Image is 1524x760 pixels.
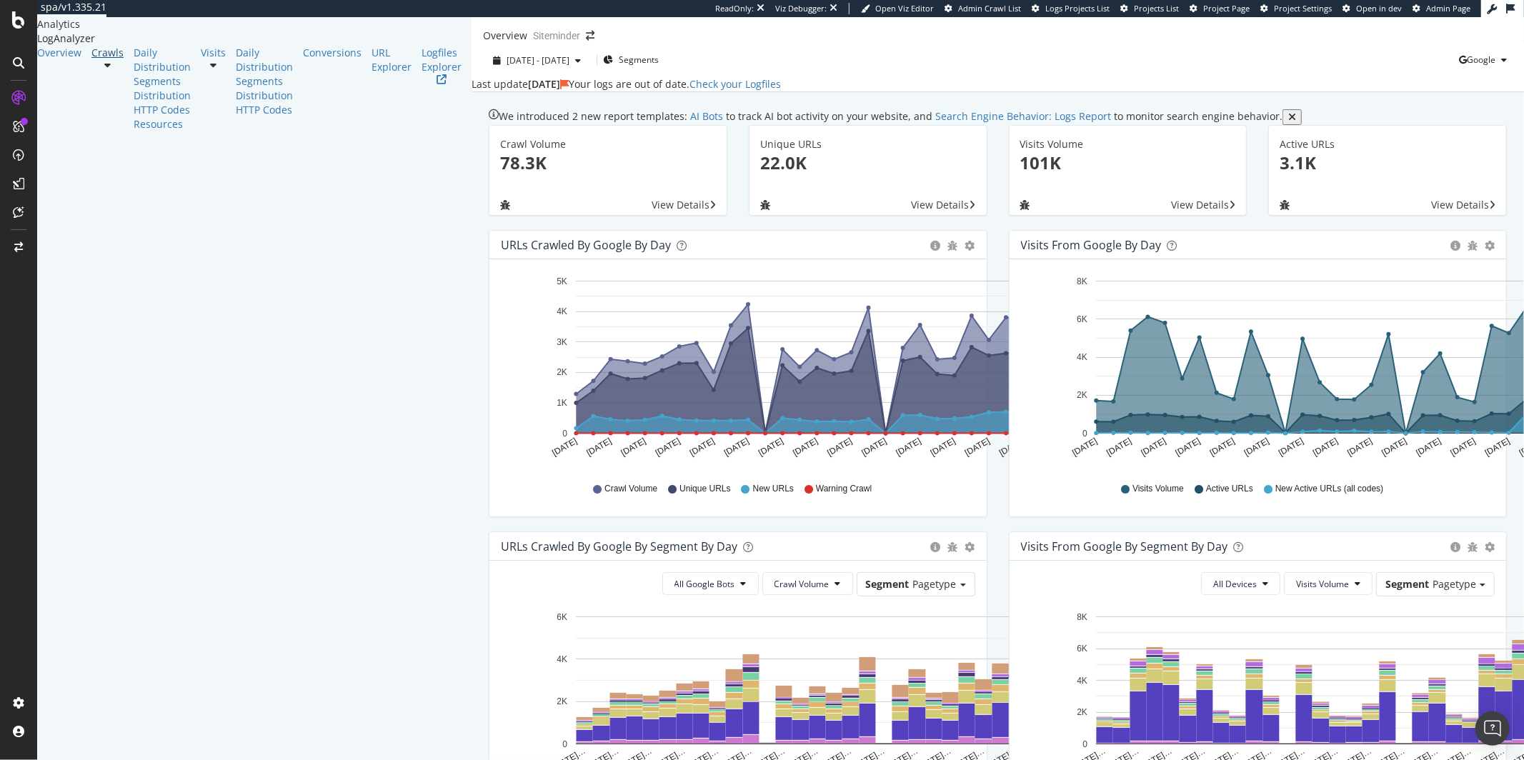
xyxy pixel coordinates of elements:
text: [DATE] [1483,436,1512,458]
text: [DATE] [1448,436,1477,458]
text: [DATE] [757,436,785,458]
text: [DATE] [963,436,992,458]
a: HTTP Codes [236,103,293,117]
div: Visits from Google by day [1021,238,1162,252]
span: Admin Crawl List [958,3,1021,14]
div: bug [1468,241,1478,251]
div: LogAnalyzer [37,31,472,46]
span: Pagetype [1433,577,1476,591]
div: Visits from Google By Segment By Day [1021,539,1228,554]
text: 2K [557,368,567,378]
span: Segment [866,577,910,591]
a: Admin Crawl List [945,3,1021,14]
text: 6K [1077,314,1087,324]
div: Visits [201,46,226,60]
span: Admin Page [1426,3,1470,14]
div: bug [760,200,770,210]
text: [DATE] [585,436,614,458]
text: [DATE] [550,436,579,458]
a: Logs Projects List [1032,3,1110,14]
div: bug [948,241,958,251]
div: Segments Distribution [236,74,293,103]
a: Logfiles Explorer [422,46,462,84]
div: Unique URLs [760,138,976,151]
text: 0 [562,429,567,439]
a: Projects List [1120,3,1179,14]
text: [DATE] [654,436,682,458]
span: View Details [912,198,970,211]
a: HTTP Codes [134,103,191,117]
button: Google [1459,49,1513,71]
a: Admin Page [1413,3,1470,14]
div: circle-info [1450,542,1460,552]
div: gear [965,542,975,552]
a: Resources [134,117,191,131]
div: bug [1020,200,1030,210]
span: Logs Projects List [1045,3,1110,14]
text: 6K [557,612,567,622]
div: bug [500,200,510,210]
span: View Details [1431,198,1489,211]
a: Overview [37,46,81,60]
a: Project Page [1190,3,1250,14]
div: info banner [489,109,1507,125]
span: Projects List [1134,3,1179,14]
div: Your logs are out of date. [569,77,689,91]
text: 3K [557,337,567,347]
div: bug [1468,542,1478,552]
div: We introduced 2 new report templates: to track AI bot activity on your website, and to monitor se... [499,109,1283,125]
a: AI Bots [690,109,723,123]
a: Conversions [303,46,362,60]
text: 8K [1077,276,1087,286]
span: Pagetype [913,577,957,591]
div: bug [948,542,958,552]
span: Project Settings [1274,3,1332,14]
text: [DATE] [1139,436,1167,458]
span: Open Viz Editor [875,3,934,14]
text: 2K [1077,391,1087,401]
span: New Active URLs (all codes) [1275,483,1383,495]
div: ReadOnly: [715,3,754,14]
span: Project Page [1203,3,1250,14]
text: [DATE] [1311,436,1340,458]
text: [DATE] [1345,436,1374,458]
div: Analytics [37,17,472,31]
text: [DATE] [619,436,648,458]
div: Daily Distribution [236,46,293,74]
text: 8K [1077,612,1087,622]
span: All Google Bots [674,578,735,590]
div: URLs Crawled by Google By Segment By Day [501,539,737,554]
span: Visits Volume [1132,483,1184,495]
text: [DATE] [1207,436,1236,458]
a: Segments Distribution [134,74,191,103]
a: Daily Distribution [134,46,191,74]
div: Open Intercom Messenger [1475,711,1510,746]
span: View Details [652,198,709,211]
div: Overview [483,29,527,43]
span: View Details [1171,198,1229,211]
text: 4K [557,654,567,664]
text: 4K [1077,676,1087,686]
button: Segments [603,49,659,71]
text: [DATE] [1277,436,1305,458]
button: All Devices [1201,572,1280,595]
div: URLs Crawled by Google by day [501,238,671,252]
text: 0 [562,739,567,749]
text: [DATE] [825,436,854,458]
div: A chart. [501,271,1125,469]
text: [DATE] [895,436,923,458]
div: Viz Debugger: [775,3,827,14]
text: [DATE] [1414,436,1443,458]
text: 5K [557,276,567,286]
div: Crawls [91,46,124,60]
text: [DATE] [1242,436,1271,458]
text: 0 [1082,429,1087,439]
p: 22.0K [760,151,976,175]
text: 2K [557,696,567,706]
a: Open Viz Editor [861,3,934,14]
